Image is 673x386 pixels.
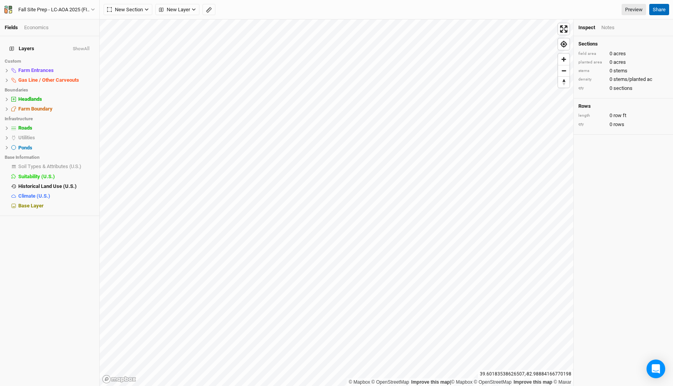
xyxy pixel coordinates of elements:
[107,6,143,14] span: New Section
[578,50,668,57] div: 0
[18,135,95,141] div: Utilities
[18,183,77,189] span: Historical Land Use (U.S.)
[104,4,152,16] button: New Section
[578,24,595,31] div: Inspect
[18,6,91,14] div: Fall Site Prep - LC-AOA 2025 (FInal)
[18,67,95,74] div: Farm Entrances
[647,360,665,378] div: Open Intercom Messenger
[451,379,472,385] a: Mapbox
[18,183,95,189] div: Historical Land Use (U.S.)
[349,379,370,385] a: Mapbox
[18,125,32,131] span: Roads
[5,25,18,30] a: Fields
[18,135,35,140] span: Utilities
[18,77,79,83] span: Gas Line / Other Carveouts
[18,96,95,102] div: Headlands
[558,76,569,88] button: Reset bearing to north
[558,54,569,65] button: Zoom in
[478,370,573,378] div: 39.60183538626507 , -82.98884166770198
[18,203,44,209] span: Base Layer
[155,4,199,16] button: New Layer
[18,174,95,180] div: Suitability (U.S.)
[159,6,190,14] span: New Layer
[613,76,652,83] span: stems/planted ac
[514,379,552,385] a: Improve this map
[578,60,606,65] div: planted area
[18,106,53,112] span: Farm Boundary
[100,19,573,386] canvas: Map
[203,4,215,16] button: Shortcut: M
[18,96,42,102] span: Headlands
[578,68,606,74] div: stems
[349,378,571,386] div: |
[578,113,606,119] div: length
[553,379,571,385] a: Maxar
[578,76,668,83] div: 0
[9,46,34,52] span: Layers
[18,203,95,209] div: Base Layer
[613,112,626,119] span: row ft
[622,4,646,16] a: Preview
[578,77,606,82] div: density
[18,174,55,179] span: Suitability (U.S.)
[613,59,626,66] span: acres
[558,77,569,88] span: Reset bearing to north
[578,121,668,128] div: 0
[102,375,136,384] a: Mapbox logo
[613,67,627,74] span: stems
[4,5,95,14] button: Fall Site Prep - LC-AOA 2025 (FInal)
[18,67,54,73] span: Farm Entrances
[18,193,50,199] span: Climate (U.S.)
[72,46,90,52] button: ShowAll
[613,50,626,57] span: acres
[18,106,95,112] div: Farm Boundary
[411,379,450,385] a: Improve this map
[558,39,569,50] button: Find my location
[558,65,569,76] button: Zoom out
[18,163,95,170] div: Soil Types & Attributes (U.S.)
[18,163,81,169] span: Soil Types & Attributes (U.S.)
[578,67,668,74] div: 0
[474,379,512,385] a: OpenStreetMap
[372,379,409,385] a: OpenStreetMap
[613,121,624,128] span: rows
[578,85,668,92] div: 0
[649,4,669,16] button: Share
[578,85,606,91] div: qty
[578,41,668,47] h4: Sections
[18,193,95,199] div: Climate (U.S.)
[558,23,569,35] button: Enter fullscreen
[578,103,668,109] h4: Rows
[613,85,632,92] span: sections
[18,125,95,131] div: Roads
[18,145,32,151] span: Ponds
[578,121,606,127] div: qty
[18,77,95,83] div: Gas Line / Other Carveouts
[24,24,49,31] div: Economics
[578,59,668,66] div: 0
[18,145,95,151] div: Ponds
[578,112,668,119] div: 0
[578,51,606,57] div: field area
[601,24,615,31] div: Notes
